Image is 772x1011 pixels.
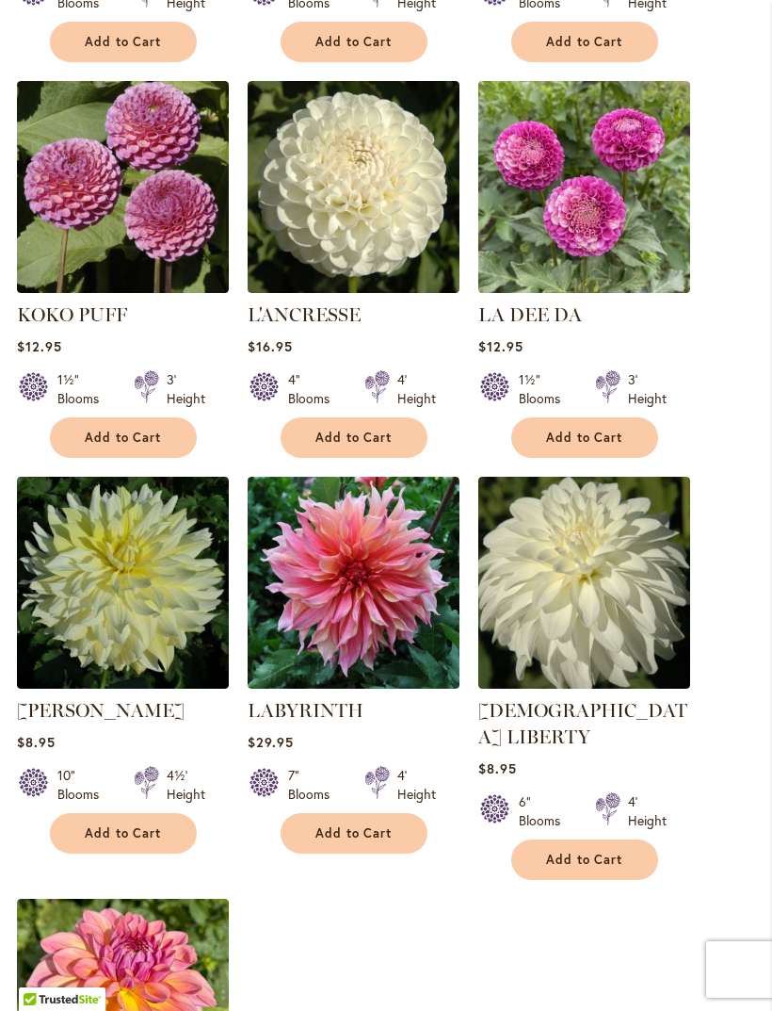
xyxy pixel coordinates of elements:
[546,430,623,446] span: Add to Cart
[50,813,197,854] button: Add to Cart
[248,699,363,722] a: LABYRINTH
[85,825,162,841] span: Add to Cart
[397,766,436,804] div: 4' Height
[248,733,294,751] span: $29.95
[17,675,229,693] a: La Luna
[17,699,185,722] a: [PERSON_NAME]
[17,337,62,355] span: $12.95
[478,675,690,693] a: LADY LIBERTY
[315,430,393,446] span: Add to Cart
[478,337,523,355] span: $12.95
[478,759,517,777] span: $8.95
[281,22,427,62] button: Add to Cart
[248,303,361,326] a: L'ANCRESSE
[288,766,342,804] div: 7" Blooms
[478,303,582,326] a: LA DEE DA
[167,766,205,804] div: 4½' Height
[315,825,393,841] span: Add to Cart
[17,733,56,751] span: $8.95
[281,417,427,458] button: Add to Cart
[17,477,229,689] img: La Luna
[478,699,687,748] a: [DEMOGRAPHIC_DATA] LIBERTY
[519,370,572,408] div: 1½" Blooms
[478,477,690,689] img: LADY LIBERTY
[57,766,111,804] div: 10" Blooms
[50,22,197,62] button: Add to Cart
[17,279,229,297] a: KOKO PUFF
[511,417,658,458] button: Add to Cart
[57,370,111,408] div: 1½" Blooms
[546,852,623,868] span: Add to Cart
[511,22,658,62] button: Add to Cart
[511,840,658,880] button: Add to Cart
[248,675,459,693] a: Labyrinth
[478,81,690,293] img: La Dee Da
[248,81,459,293] img: L'ANCRESSE
[85,34,162,50] span: Add to Cart
[315,34,393,50] span: Add to Cart
[17,81,229,293] img: KOKO PUFF
[248,477,459,689] img: Labyrinth
[628,370,667,408] div: 3' Height
[519,792,572,830] div: 6" Blooms
[85,430,162,446] span: Add to Cart
[628,792,667,830] div: 4' Height
[546,34,623,50] span: Add to Cart
[288,370,342,408] div: 4" Blooms
[478,279,690,297] a: La Dee Da
[397,370,436,408] div: 4' Height
[14,944,67,997] iframe: Launch Accessibility Center
[17,303,127,326] a: KOKO PUFF
[167,370,205,408] div: 3' Height
[248,279,459,297] a: L'ANCRESSE
[50,417,197,458] button: Add to Cart
[248,337,293,355] span: $16.95
[281,813,427,854] button: Add to Cart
